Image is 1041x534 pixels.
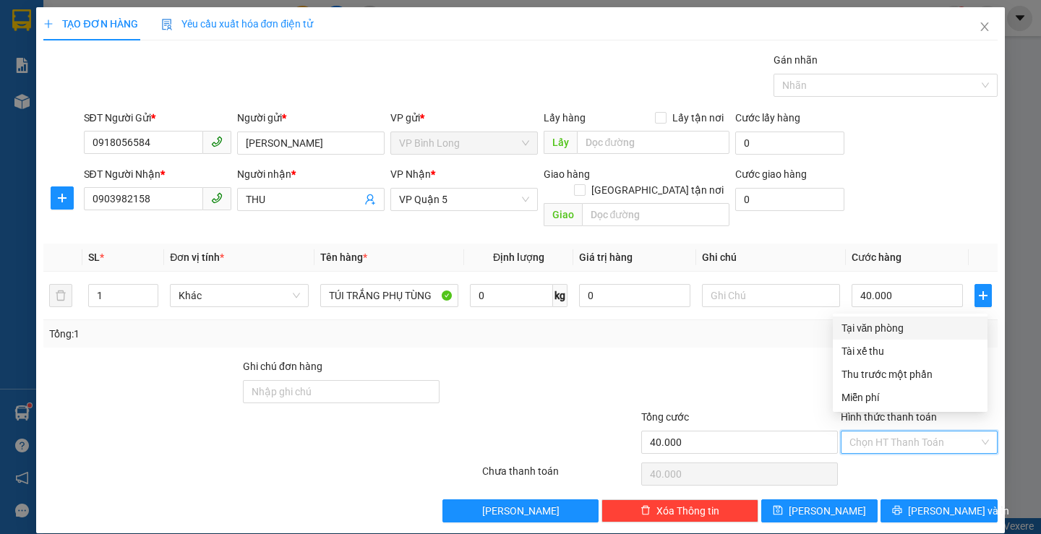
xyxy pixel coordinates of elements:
[179,285,299,306] span: Khác
[113,47,211,64] div: Thư
[735,188,844,211] input: Cước giao hàng
[582,203,729,226] input: Dọc đường
[667,110,729,126] span: Lấy tận nơi
[43,18,137,30] span: TẠO ĐƠN HÀNG
[841,411,937,423] label: Hình thức thanh toán
[544,203,582,226] span: Giao
[43,19,53,29] span: plus
[773,505,783,517] span: save
[390,110,538,126] div: VP gửi
[975,290,991,301] span: plus
[579,284,690,307] input: 0
[49,326,403,342] div: Tổng: 1
[12,14,35,29] span: Gửi:
[892,505,902,517] span: printer
[237,166,385,182] div: Người nhận
[237,110,385,126] div: Người gửi
[399,132,529,154] span: VP Bình Long
[553,284,567,307] span: kg
[544,168,590,180] span: Giao hàng
[161,19,173,30] img: icon
[841,366,979,382] div: Thu trước một phần
[51,186,74,210] button: plus
[88,251,100,263] span: SL
[702,284,840,307] input: Ghi Chú
[641,411,689,423] span: Tổng cước
[852,251,901,263] span: Cước hàng
[493,251,544,263] span: Định lượng
[841,343,979,359] div: Tài xế thu
[161,18,314,30] span: Yêu cầu xuất hóa đơn điện tử
[774,54,818,66] label: Gán nhãn
[735,168,807,180] label: Cước giao hàng
[586,182,729,198] span: [GEOGRAPHIC_DATA] tận nơi
[243,361,322,372] label: Ghi chú đơn hàng
[113,14,147,29] span: Nhận:
[84,166,231,182] div: SĐT Người Nhận
[789,503,866,519] span: [PERSON_NAME]
[974,284,992,307] button: plus
[211,192,223,204] span: phone
[320,251,367,263] span: Tên hàng
[399,189,529,210] span: VP Quận 5
[11,93,105,111] div: 30.000
[696,244,846,272] th: Ghi chú
[442,499,599,522] button: [PERSON_NAME]
[390,168,431,180] span: VP Nhận
[12,12,103,47] div: VP Bình Long
[49,284,72,307] button: delete
[320,284,458,307] input: VD: Bàn, Ghế
[481,463,641,488] div: Chưa thanh toán
[577,131,729,154] input: Dọc đường
[841,389,979,405] div: Miễn phí
[979,21,990,33] span: close
[84,110,231,126] div: SĐT Người Gửi
[11,95,33,110] span: CR :
[881,499,997,522] button: printer[PERSON_NAME] và In
[964,7,1005,48] button: Close
[12,47,103,64] div: BÌNH
[364,194,376,205] span: user-add
[656,503,719,519] span: Xóa Thông tin
[908,503,1009,519] span: [PERSON_NAME] và In
[761,499,878,522] button: save[PERSON_NAME]
[601,499,758,522] button: deleteXóa Thông tin
[641,505,651,517] span: delete
[735,112,800,124] label: Cước lấy hàng
[735,132,844,155] input: Cước lấy hàng
[544,131,577,154] span: Lấy
[51,192,73,204] span: plus
[170,251,224,263] span: Đơn vị tính
[113,12,211,47] div: VP Quận 5
[482,503,560,519] span: [PERSON_NAME]
[841,320,979,336] div: Tại văn phòng
[243,380,440,403] input: Ghi chú đơn hàng
[544,112,586,124] span: Lấy hàng
[211,136,223,147] span: phone
[579,251,633,263] span: Giá trị hàng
